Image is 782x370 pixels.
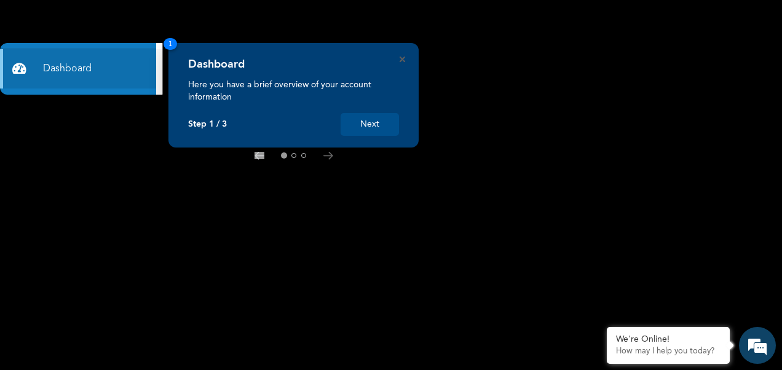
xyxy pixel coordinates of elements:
[188,79,399,103] p: Here you have a brief overview of your account information
[120,307,235,345] div: FAQs
[188,58,245,71] h4: Dashboard
[616,347,721,356] p: How may I help you today?
[6,329,120,337] span: Conversation
[400,57,405,62] button: Close
[64,69,207,85] div: Chat with us now
[188,119,227,130] p: Step 1 / 3
[71,119,170,243] span: We're online!
[341,113,399,136] button: Next
[164,38,177,50] span: 1
[23,61,50,92] img: d_794563401_company_1708531726252_794563401
[202,6,231,36] div: Minimize live chat window
[616,334,721,345] div: We're Online!
[6,264,234,307] textarea: Type your message and hit 'Enter'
